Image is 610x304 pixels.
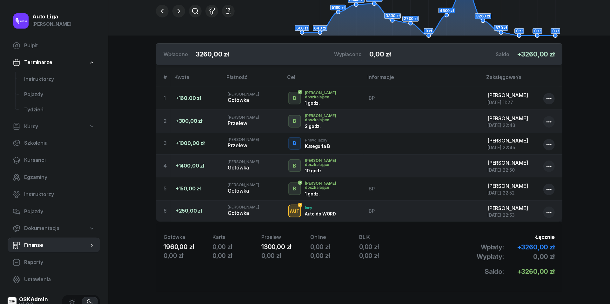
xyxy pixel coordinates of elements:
[8,204,100,219] a: Pojazdy
[487,183,528,189] span: [PERSON_NAME]
[164,94,171,102] div: 1
[487,212,515,218] span: [DATE] 22:53
[291,183,299,194] div: B
[24,139,95,147] span: Szkolenia
[24,106,95,114] span: Tydzień
[228,205,259,209] span: [PERSON_NAME]
[487,160,528,166] span: [PERSON_NAME]
[359,251,408,260] div: 0,00 zł
[228,137,259,142] span: [PERSON_NAME]
[517,268,521,275] span: +
[288,159,301,172] button: B
[496,50,509,58] div: Saldo
[24,241,89,249] span: Finanse
[164,207,171,215] div: 6
[24,224,59,233] span: Dokumentacja
[408,233,555,241] div: Łącznie
[291,138,299,149] div: B
[487,205,528,211] span: [PERSON_NAME]
[487,145,515,150] span: [DATE] 22:45
[359,242,408,251] div: 0,00 zł
[261,242,310,251] div: 1300,00 zł
[261,251,310,260] div: 0,00 zł
[223,73,283,87] th: Płatność
[24,258,95,267] span: Raporty
[477,252,504,261] span: Wypłaty:
[164,233,212,241] div: Gotówka
[310,233,359,241] div: Online
[176,139,218,148] div: +1000,00 zł
[487,92,528,98] span: [PERSON_NAME]
[24,190,95,199] span: Instruktorzy
[487,190,515,195] span: [DATE] 22:52
[228,115,259,120] span: [PERSON_NAME]
[517,50,521,58] span: +
[212,233,261,241] div: Karta
[228,164,278,172] div: Gotówka
[305,91,359,99] div: [PERSON_NAME] doszkalające
[487,167,515,173] span: [DATE] 22:50
[481,243,504,252] span: Wpłaty:
[482,73,562,87] th: Zaksięgował/a
[228,142,278,150] div: Przelew
[369,186,478,192] div: BP
[288,205,301,217] button: AUT
[8,55,100,70] a: Terminarze
[8,135,100,151] a: Szkolenia
[212,251,261,260] div: 0,00 zł
[8,221,100,236] a: Dokumentacja
[164,185,171,193] div: 5
[228,209,278,217] div: Gotówka
[32,20,71,28] div: [PERSON_NAME]
[228,182,259,187] span: [PERSON_NAME]
[369,95,478,101] div: BP
[517,243,521,251] span: +
[176,207,218,215] div: +250,00 zł
[8,238,100,253] a: Finanse
[305,181,359,189] div: [PERSON_NAME] doszkalające
[288,137,301,150] button: B
[24,122,38,131] span: Kursy
[164,242,212,251] div: 1960,00 zł
[305,211,336,216] div: Auto do WORD
[485,267,504,276] span: Saldo:
[291,116,299,127] div: B
[164,162,171,170] div: 4
[8,187,100,202] a: Instruktorzy
[8,272,100,287] a: Ustawienia
[176,185,218,193] div: +150,00 zł
[228,119,278,128] div: Przelew
[8,119,100,134] a: Kursy
[164,117,171,125] div: 2
[19,102,100,117] a: Tydzień
[24,75,95,83] span: Instruktorzy
[19,297,48,302] div: OSKAdmin
[164,139,171,148] div: 3
[288,115,301,128] button: B
[305,100,338,106] div: 1 godz.
[222,5,235,17] button: 13wrz
[156,73,171,87] th: #
[8,38,100,53] a: Pulpit
[228,159,259,164] span: [PERSON_NAME]
[228,92,259,96] span: [PERSON_NAME]
[176,162,218,170] div: +1400,00 zł
[19,72,100,87] a: Instruktorzy
[176,94,218,102] div: +160,00 zł
[364,73,483,87] th: Informacje
[164,50,188,58] div: Wpłacono
[171,73,223,87] th: Kwota
[261,233,310,241] div: Przelew
[334,50,362,58] div: Wypłacono
[305,143,330,149] div: Kategoria B
[19,87,100,102] a: Pojazdy
[487,100,513,105] span: [DATE] 11:27
[359,233,408,241] div: BLIK
[8,255,100,270] a: Raporty
[288,92,301,104] button: B
[310,242,359,251] div: 0,00 zł
[24,173,95,182] span: Egzaminy
[305,123,338,129] div: 2 godz.
[283,73,364,87] th: Cel
[176,117,218,125] div: +300,00 zł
